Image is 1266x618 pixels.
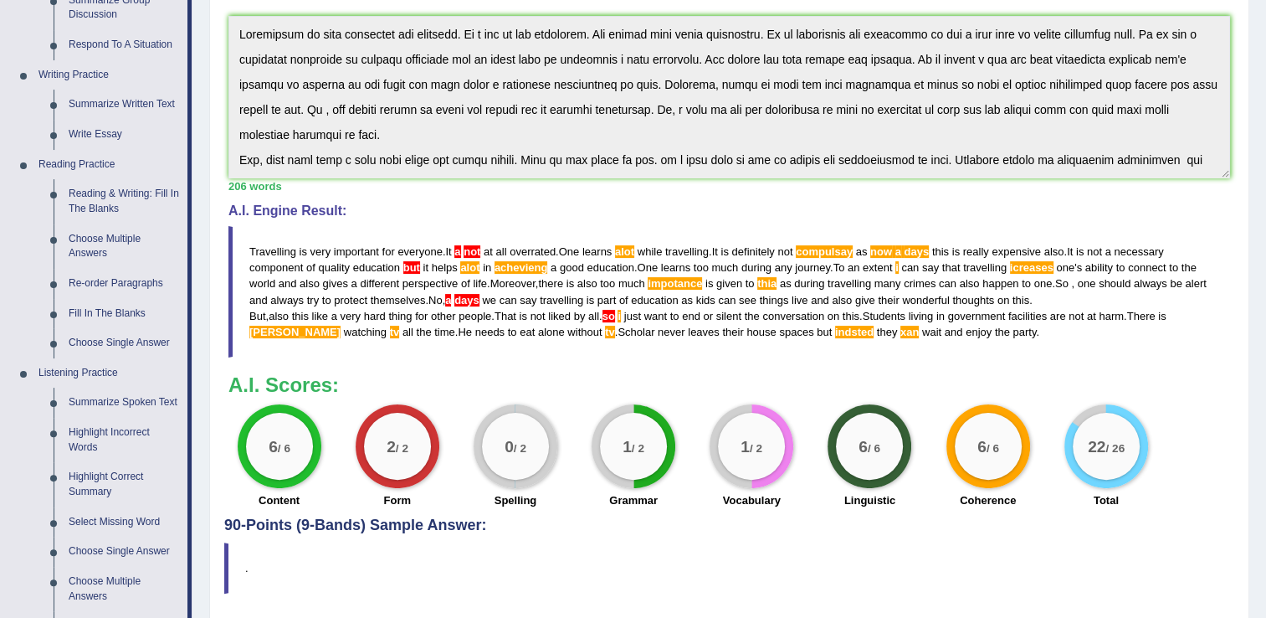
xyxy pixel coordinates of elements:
span: as [681,294,693,306]
span: any [775,261,792,274]
blockquote: . . . . . . ' . , . . , . , . . . . . . . [228,226,1230,358]
span: is [520,310,527,322]
span: eat [520,326,535,338]
span: too [694,261,709,274]
span: of [306,261,315,274]
span: Possible spelling mistake found. (did you mean: indited) [835,326,874,338]
span: wonderful [902,294,949,306]
span: is [1076,245,1084,258]
span: It [445,245,451,258]
span: things [760,294,789,306]
span: it [423,261,428,274]
a: Choose Single Answer [61,328,187,358]
span: overrated [510,245,556,258]
span: want [644,310,667,322]
span: Did you mean “nowadays”? [870,245,892,258]
span: education [353,261,400,274]
span: living [909,310,934,322]
span: The adverb “not” cannot be used like a noun. [464,245,480,258]
span: No [428,294,443,306]
span: is [300,245,307,258]
span: given [716,277,742,290]
span: The adverb “not” cannot be used like a noun. [461,245,464,258]
span: It [1067,245,1073,258]
span: for [415,310,428,322]
span: facilities [1008,310,1047,322]
span: end [682,310,700,322]
span: The personal pronoun “I” should be uppercase. (did you mean: I) [895,261,899,274]
span: Did you mean “nowadays”? [895,245,901,258]
span: they [877,326,898,338]
span: s [1077,261,1083,274]
span: very [340,310,361,322]
span: during [794,277,824,290]
span: the [416,326,431,338]
small: / 2 [750,442,762,455]
small: / 6 [868,442,880,455]
span: watching [344,326,387,338]
span: can [939,277,956,290]
span: different [360,277,399,290]
span: liked [548,310,571,322]
big: 6 [859,437,869,456]
span: live [792,294,808,306]
span: spaces [779,326,813,338]
small: / 2 [514,442,526,455]
span: To [833,261,845,274]
span: can [901,261,919,274]
span: many [874,277,901,290]
span: Scholar [618,326,654,338]
span: not [1069,310,1084,322]
span: It [712,245,718,258]
span: too [600,277,615,290]
span: in [936,310,945,322]
span: happen [982,277,1018,290]
span: silent [716,310,741,322]
span: learns [661,261,690,274]
span: a [551,261,556,274]
span: quality [318,261,350,274]
a: Summarize Written Text [61,90,187,120]
span: is [720,245,728,258]
span: Possible spelling mistake found. (did you mean: a lot) [615,245,634,258]
span: alone [538,326,565,338]
span: needs [475,326,505,338]
span: much [711,261,738,274]
a: Reading Practice [31,150,187,180]
span: themselves [371,294,426,306]
span: education [631,294,678,306]
span: government [948,310,1006,322]
span: Possible spelling mistake found. (did you mean: increases) [1010,261,1053,274]
span: always [270,294,304,306]
span: Possible spelling mistake found. (did you mean: achieving) [495,261,548,274]
span: The plural noun “days” cannot be used with the article “a”. Did you mean “a day” or “days”? [445,294,451,306]
span: should [1099,277,1130,290]
span: for [382,245,395,258]
a: Re-order Paragraphs [61,269,187,299]
span: ability [1085,261,1113,274]
label: Grammar [609,492,658,508]
label: Spelling [495,492,537,508]
span: as [780,277,792,290]
span: always [1134,277,1167,290]
span: say [520,294,536,306]
small: / 6 [277,442,290,455]
span: conversation [762,310,824,322]
span: much [618,277,645,290]
span: component [249,261,303,274]
span: world [249,277,275,290]
span: part [597,294,616,306]
span: travelling [828,277,871,290]
label: Vocabulary [723,492,781,508]
big: 6 [977,437,987,456]
span: never [658,326,685,338]
span: on [828,310,839,322]
span: So [1055,277,1069,290]
span: Did you mean “nowadays”? [904,245,929,258]
span: life [473,277,487,290]
span: Possible spelling mistake found. (did you mean: TV) [605,326,615,338]
span: Did you mean “nowadays”? [901,245,905,258]
span: The plural noun “days” cannot be used with the article “a”. Did you mean “a day” or “days”? [451,294,454,306]
span: Possible spelling mistake found. (did you mean: this) [757,277,777,290]
span: One [559,245,580,258]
